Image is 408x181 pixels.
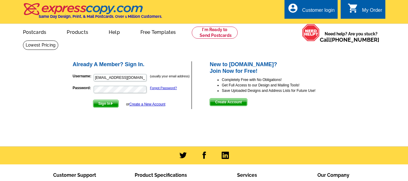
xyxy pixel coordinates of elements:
span: Sign In [93,100,118,107]
i: shopping_cart [348,3,358,14]
button: Sign In [93,100,119,108]
span: Our Company [317,172,349,178]
img: help [302,24,320,41]
span: Call [320,37,379,43]
li: Save Uploaded Designs and Address Lists for Future Use! [222,88,336,93]
h2: New to [DOMAIN_NAME]? Join Now for Free! [210,61,336,74]
label: Username: [73,73,93,79]
a: Products [57,24,98,39]
div: My Order [362,8,382,16]
span: Customer Support [53,172,96,178]
i: account_circle [288,3,298,14]
div: or [126,102,165,107]
button: Create Account [210,98,247,106]
a: shopping_cart My Order [348,7,382,14]
a: Create a New Account [129,102,165,106]
span: Product Specifications [135,172,187,178]
a: Postcards [13,24,56,39]
h4: Same Day Design, Print, & Mail Postcards. Over 1 Million Customers. [39,14,162,19]
small: (usually your email address) [150,74,190,78]
a: account_circle Customer login [288,7,335,14]
span: Create Account [210,99,247,106]
a: Forgot Password? [150,86,177,90]
div: Customer login [302,8,335,16]
a: Help [99,24,130,39]
span: Need help? Are you stuck? [320,31,382,43]
img: button-next-arrow-white.png [111,102,113,105]
li: Completely Free with No Obligations! [222,77,336,82]
h2: Already A Member? Sign In. [73,61,191,68]
span: Services [237,172,257,178]
a: [PHONE_NUMBER] [330,37,379,43]
label: Password: [73,85,93,91]
a: Free Templates [131,24,186,39]
a: Same Day Design, Print, & Mail Postcards. Over 1 Million Customers. [23,7,162,19]
li: Get Full Access to our Design and Mailing Tools! [222,82,336,88]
